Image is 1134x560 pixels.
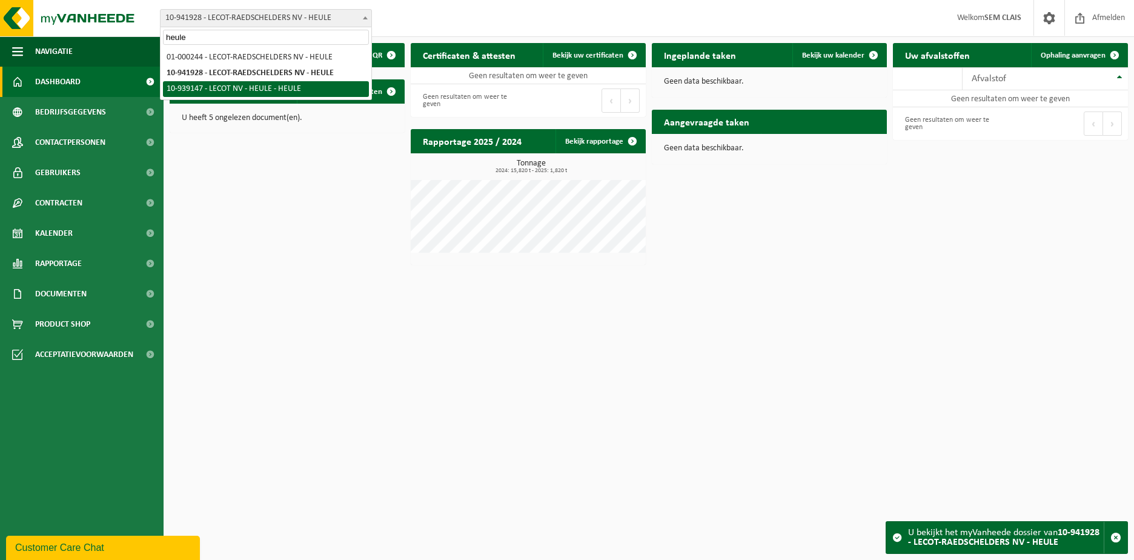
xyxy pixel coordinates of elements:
[802,52,864,59] span: Bekijk uw kalender
[664,78,875,86] p: Geen data beschikbaar.
[35,188,82,218] span: Contracten
[555,129,645,153] a: Bekijk rapportage
[163,65,369,81] li: 10-941928 - LECOT-RAEDSCHELDERS NV - HEULE
[1103,112,1122,136] button: Next
[345,43,403,67] button: Toon QR
[621,88,640,113] button: Next
[417,159,646,174] h3: Tonnage
[35,279,87,309] span: Documenten
[35,248,82,279] span: Rapportage
[35,218,73,248] span: Kalender
[417,168,646,174] span: 2024: 15,820 t - 2025: 1,820 t
[893,90,1128,107] td: Geen resultaten om weer te geven
[417,87,522,114] div: Geen resultaten om weer te geven
[35,97,106,127] span: Bedrijfsgegevens
[411,129,534,153] h2: Rapportage 2025 / 2024
[908,522,1104,553] div: U bekijkt het myVanheede dossier van
[163,81,369,97] li: 10-939147 - LECOT NV - HEULE - HEULE
[652,43,748,67] h2: Ingeplande taken
[984,13,1021,22] strong: SEM CLAIS
[552,52,623,59] span: Bekijk uw certificaten
[908,528,1099,547] strong: 10-941928 - LECOT-RAEDSCHELDERS NV - HEULE
[163,50,369,65] li: 01-000244 - LECOT-RAEDSCHELDERS NV - HEULE
[792,43,886,67] a: Bekijk uw kalender
[6,533,202,560] iframe: chat widget
[411,67,646,84] td: Geen resultaten om weer te geven
[411,43,528,67] h2: Certificaten & attesten
[35,339,133,370] span: Acceptatievoorwaarden
[543,43,645,67] a: Bekijk uw certificaten
[664,144,875,153] p: Geen data beschikbaar.
[1031,43,1127,67] a: Ophaling aanvragen
[161,10,371,27] span: 10-941928 - LECOT-RAEDSCHELDERS NV - HEULE
[160,9,372,27] span: 10-941928 - LECOT-RAEDSCHELDERS NV - HEULE
[35,36,73,67] span: Navigatie
[652,110,761,133] h2: Aangevraagde taken
[1084,112,1103,136] button: Previous
[35,67,81,97] span: Dashboard
[35,127,105,158] span: Contactpersonen
[602,88,621,113] button: Previous
[899,110,1004,137] div: Geen resultaten om weer te geven
[972,74,1006,84] span: Afvalstof
[1041,52,1106,59] span: Ophaling aanvragen
[893,43,982,67] h2: Uw afvalstoffen
[182,114,393,122] p: U heeft 5 ongelezen document(en).
[35,309,90,339] span: Product Shop
[35,158,81,188] span: Gebruikers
